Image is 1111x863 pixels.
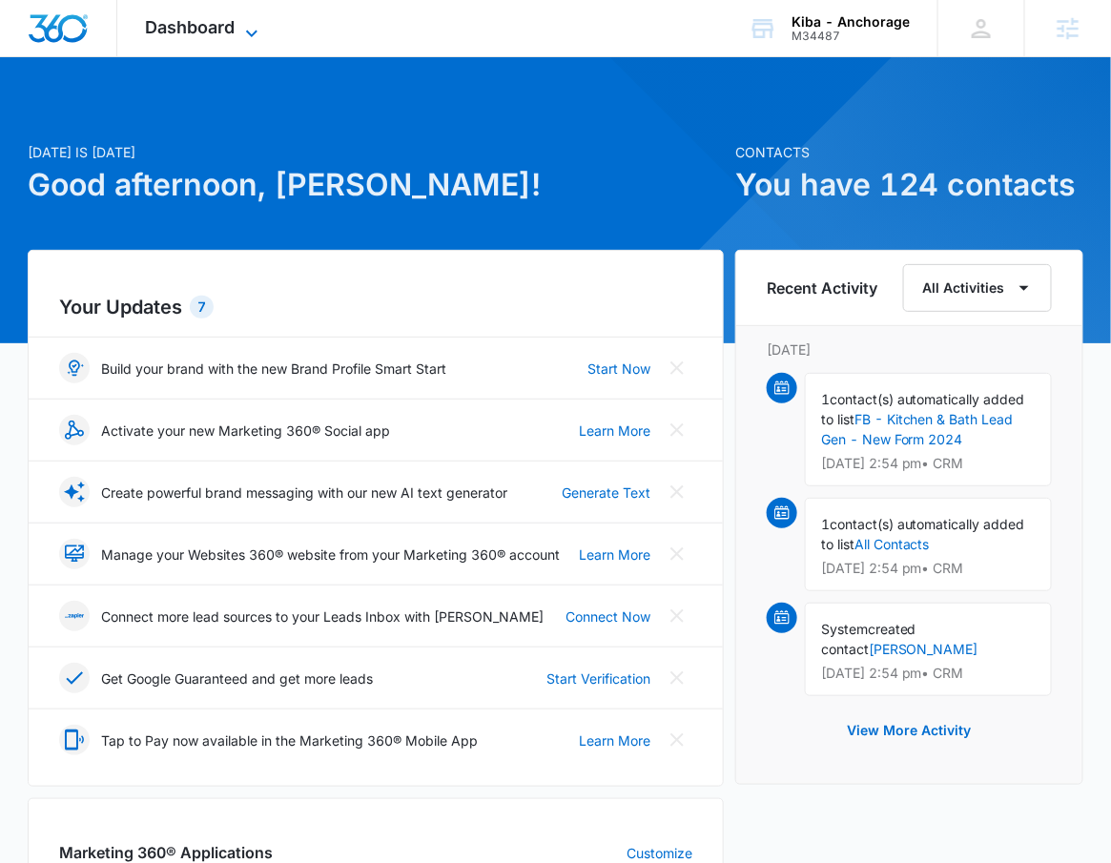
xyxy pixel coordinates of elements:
span: Dashboard [146,17,236,37]
p: [DATE] is [DATE] [28,142,724,162]
span: System [821,621,868,637]
p: Get Google Guaranteed and get more leads [101,668,373,688]
span: contact(s) automatically added to list [821,391,1025,427]
p: Build your brand with the new Brand Profile Smart Start [101,359,446,379]
button: Close [662,415,692,445]
span: created contact [821,621,916,657]
a: All Contacts [854,536,930,552]
h2: Your Updates [59,293,692,321]
p: [DATE] [767,339,1052,360]
div: account id [792,30,910,43]
h1: You have 124 contacts [735,162,1083,208]
button: All Activities [903,264,1052,312]
p: Tap to Pay now available in the Marketing 360® Mobile App [101,730,478,750]
h1: Good afternoon, [PERSON_NAME]! [28,162,724,208]
button: Close [662,477,692,507]
p: [DATE] 2:54 pm • CRM [821,667,1036,680]
button: Close [662,663,692,693]
p: Connect more lead sources to your Leads Inbox with [PERSON_NAME] [101,606,544,627]
a: FB - Kitchen & Bath Lead Gen - New Form 2024 [821,411,1014,447]
p: [DATE] 2:54 pm • CRM [821,457,1036,470]
h6: Recent Activity [767,277,877,299]
span: contact(s) automatically added to list [821,516,1025,552]
span: 1 [821,391,830,407]
a: [PERSON_NAME] [869,641,978,657]
a: Learn More [579,730,650,750]
button: View More Activity [828,708,990,753]
span: 1 [821,516,830,532]
a: Learn More [579,421,650,441]
a: Learn More [579,545,650,565]
a: Start Verification [546,668,650,688]
p: Contacts [735,142,1083,162]
p: [DATE] 2:54 pm • CRM [821,562,1036,575]
a: Customize [627,843,692,863]
a: Generate Text [562,483,650,503]
button: Close [662,353,692,383]
div: account name [792,14,910,30]
a: Connect Now [566,606,650,627]
div: 7 [190,296,214,318]
p: Activate your new Marketing 360® Social app [101,421,390,441]
button: Close [662,601,692,631]
button: Close [662,539,692,569]
a: Start Now [587,359,650,379]
button: Close [662,725,692,755]
p: Create powerful brand messaging with our new AI text generator [101,483,507,503]
p: Manage your Websites 360® website from your Marketing 360® account [101,545,560,565]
